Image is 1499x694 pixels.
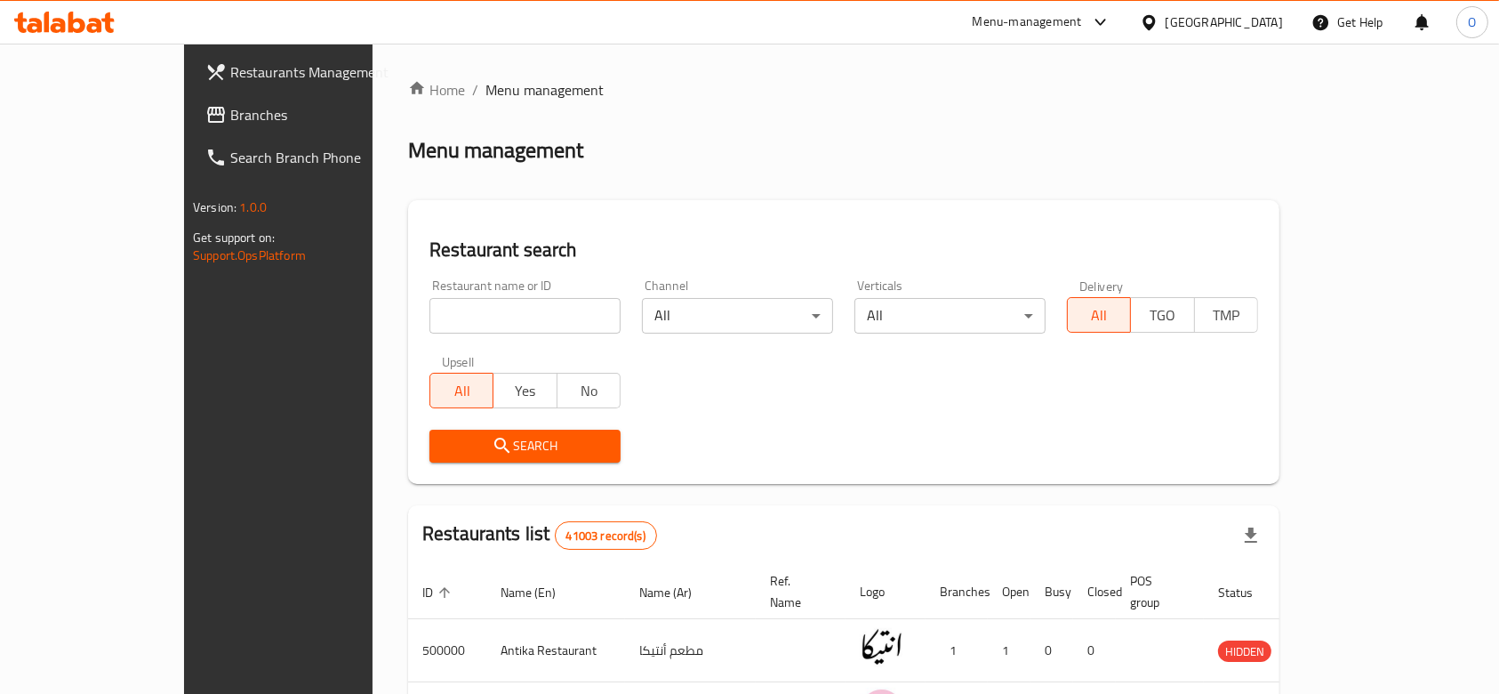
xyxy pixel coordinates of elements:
span: All [437,378,486,404]
span: TGO [1138,303,1187,328]
span: ID [422,582,456,603]
button: Search [429,430,621,463]
a: Restaurants Management [191,51,435,93]
th: Closed [1073,565,1116,619]
td: مطعم أنتيكا [625,619,756,682]
span: Version: [193,196,236,219]
button: All [1067,297,1131,333]
td: 1 [926,619,988,682]
span: Name (En) [501,582,579,603]
span: POS group [1130,570,1182,613]
div: All [854,298,1046,334]
div: Export file [1230,514,1272,557]
span: TMP [1202,303,1251,328]
span: Name (Ar) [639,582,715,603]
span: Get support on: [193,226,275,249]
span: All [1075,303,1124,328]
h2: Restaurant search [429,237,1258,263]
nav: breadcrumb [408,79,1279,101]
button: All [429,373,493,408]
div: Total records count [555,521,657,550]
td: 1 [988,619,1030,682]
button: Yes [493,373,557,408]
div: [GEOGRAPHIC_DATA] [1166,12,1283,32]
th: Logo [846,565,926,619]
th: Open [988,565,1030,619]
span: Ref. Name [770,570,824,613]
div: All [642,298,833,334]
td: Antika Restaurant [486,619,625,682]
th: Busy [1030,565,1073,619]
img: Antika Restaurant [860,625,904,669]
h2: Restaurants list [422,520,657,550]
span: No [565,378,613,404]
span: O [1468,12,1476,32]
span: Yes [501,378,549,404]
span: 41003 record(s) [556,528,656,545]
button: TGO [1130,297,1194,333]
div: Menu-management [973,12,1082,33]
li: / [472,79,478,101]
td: 500000 [408,619,486,682]
span: Search [444,435,606,457]
span: Status [1218,582,1276,603]
th: Branches [926,565,988,619]
span: Search Branch Phone [230,147,421,168]
div: HIDDEN [1218,641,1271,662]
h2: Menu management [408,136,583,165]
a: Search Branch Phone [191,136,435,179]
td: 0 [1030,619,1073,682]
a: Support.OpsPlatform [193,244,306,267]
a: Home [408,79,465,101]
button: TMP [1194,297,1258,333]
span: Menu management [485,79,604,101]
span: Restaurants Management [230,61,421,83]
span: HIDDEN [1218,642,1271,662]
td: 0 [1073,619,1116,682]
button: No [557,373,621,408]
a: Branches [191,93,435,136]
span: Branches [230,104,421,125]
label: Upsell [442,355,475,367]
span: 1.0.0 [239,196,267,219]
label: Delivery [1079,279,1124,292]
input: Search for restaurant name or ID.. [429,298,621,334]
